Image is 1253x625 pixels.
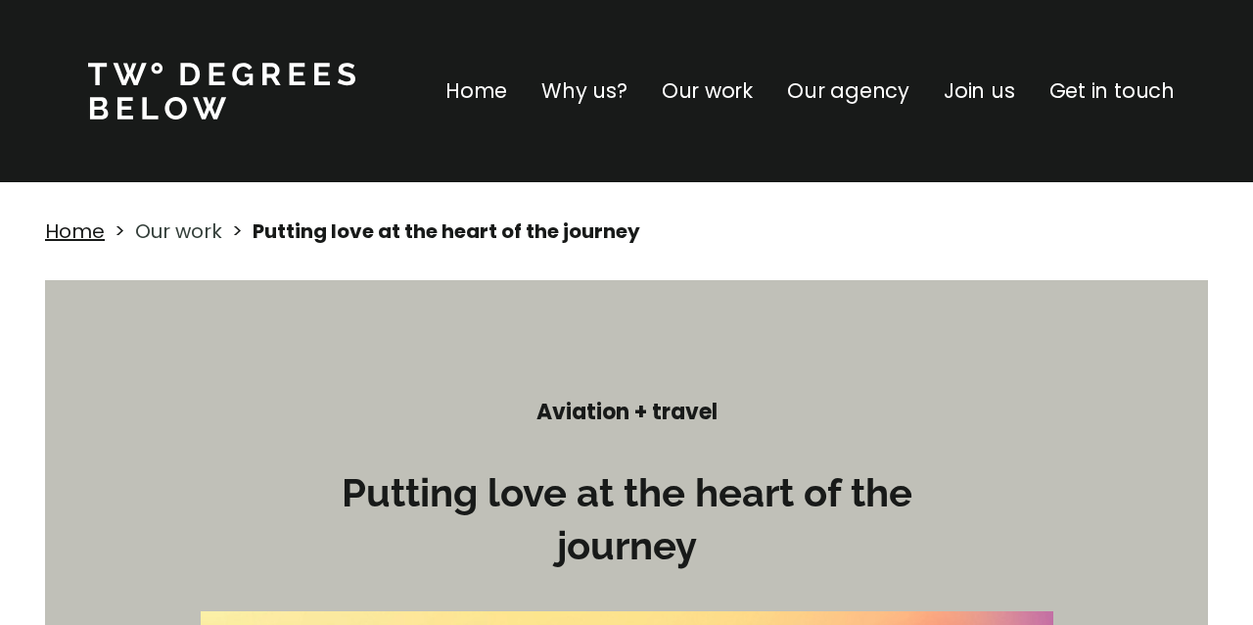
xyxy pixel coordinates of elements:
[541,75,627,107] a: Why us?
[662,75,753,107] a: Our work
[944,75,1015,107] a: Join us
[253,217,640,245] strong: Putting love at the heart of the journey
[787,75,909,107] a: Our agency
[45,217,105,245] a: Home
[135,217,222,245] a: Our work
[445,75,507,107] a: Home
[232,216,243,246] p: >
[115,216,125,246] p: >
[1049,75,1175,107] a: Get in touch
[333,466,920,572] h3: Putting love at the heart of the journey
[333,398,920,427] h4: Aviation + travel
